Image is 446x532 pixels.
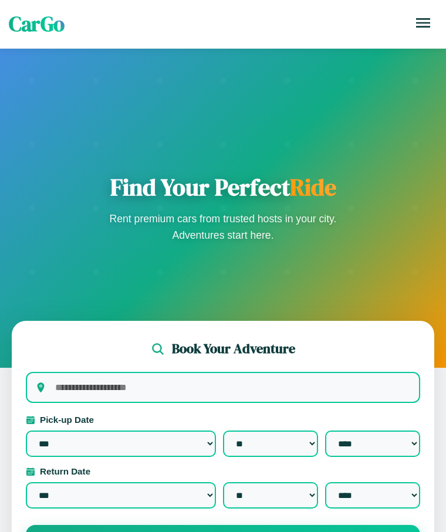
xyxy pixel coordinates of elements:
label: Pick-up Date [26,415,420,425]
h1: Find Your Perfect [106,173,340,201]
label: Return Date [26,466,420,476]
h2: Book Your Adventure [172,340,295,358]
span: Ride [290,171,336,203]
p: Rent premium cars from trusted hosts in your city. Adventures start here. [106,211,340,243]
span: CarGo [9,10,65,38]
